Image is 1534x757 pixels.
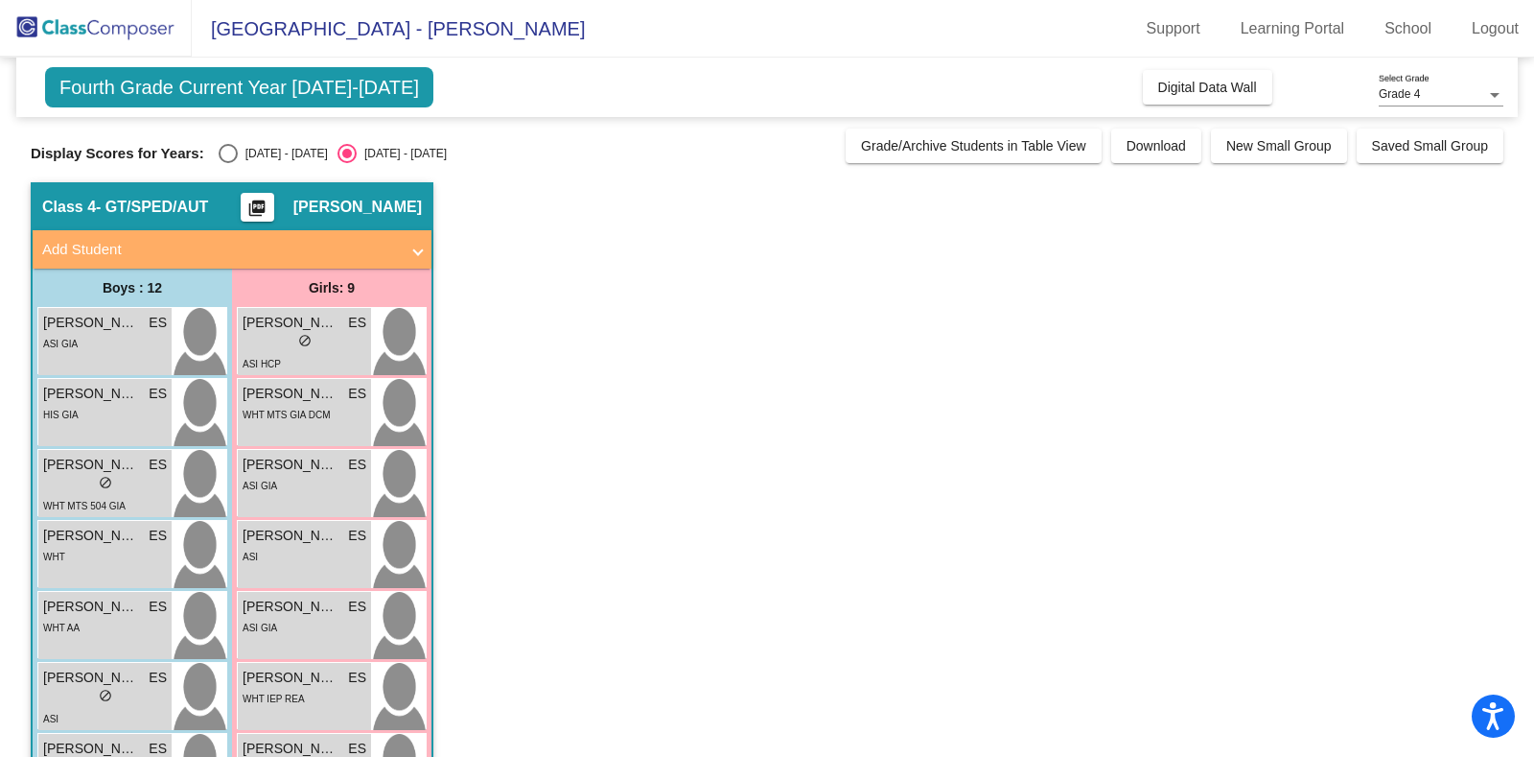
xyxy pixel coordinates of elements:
a: Support [1131,13,1216,44]
mat-expansion-panel-header: Add Student [33,230,431,269]
span: ES [348,597,366,617]
span: [PERSON_NAME] [293,198,422,217]
span: [PERSON_NAME] [43,668,139,688]
span: ES [149,455,167,475]
span: [PERSON_NAME] [43,455,139,475]
span: Fourth Grade Current Year [DATE]-[DATE] [45,67,433,107]
button: New Small Group [1211,129,1347,163]
span: ES [348,313,366,333]
span: ASI GIA [243,481,277,491]
button: Print Students Details [241,193,274,222]
span: [PERSON_NAME] [43,313,139,333]
mat-radio-group: Select an option [219,144,447,163]
span: HIS GIA [43,410,79,420]
div: Boys : 12 [33,269,232,307]
span: WHT [43,552,65,562]
span: ES [348,526,366,546]
span: - GT/SPED/AUT [96,198,208,217]
mat-icon: picture_as_pdf [245,199,268,225]
span: [PERSON_NAME] [243,526,338,546]
span: ES [149,597,167,617]
button: Digital Data Wall [1143,70,1272,105]
div: [DATE] - [DATE] [357,145,447,162]
button: Download [1111,129,1201,163]
span: ASI GIA [43,339,78,349]
span: ASI GIA [243,623,277,633]
a: Learning Portal [1225,13,1360,44]
span: ES [348,384,366,404]
button: Grade/Archive Students in Table View [846,129,1102,163]
span: WHT MTS GIA DCM [243,410,330,420]
button: Saved Small Group [1357,129,1503,163]
div: Girls: 9 [232,269,431,307]
span: ES [348,455,366,475]
span: do_not_disturb_alt [99,476,112,489]
a: School [1369,13,1447,44]
span: WHT IEP REA [243,694,305,704]
a: Logout [1456,13,1534,44]
span: ES [149,526,167,546]
span: WHT MTS 504 GIA [43,501,126,511]
span: Display Scores for Years: [31,145,204,162]
span: WHT AA [43,623,80,633]
span: Download [1127,138,1186,154]
mat-panel-title: Add Student [42,239,399,261]
span: Grade/Archive Students in Table View [861,138,1086,154]
span: ES [149,384,167,404]
span: New Small Group [1226,138,1332,154]
span: ASI [43,714,58,724]
span: Saved Small Group [1372,138,1488,154]
span: [GEOGRAPHIC_DATA] - [PERSON_NAME] [192,13,585,44]
span: do_not_disturb_alt [298,334,312,347]
span: [PERSON_NAME] [243,597,338,617]
span: [PERSON_NAME] [43,526,139,546]
span: do_not_disturb_alt [99,689,112,702]
span: ASI HCP [243,359,281,369]
span: [PERSON_NAME] [43,384,139,404]
span: [PERSON_NAME] [243,384,338,404]
span: [PERSON_NAME] [43,597,139,617]
span: ES [149,313,167,333]
span: ES [149,668,167,688]
div: [DATE] - [DATE] [238,145,328,162]
span: Grade 4 [1379,87,1420,101]
span: [PERSON_NAME] [243,313,338,333]
span: Class 4 [42,198,96,217]
span: ASI [243,552,258,562]
span: ES [348,668,366,688]
span: [PERSON_NAME] [243,668,338,688]
span: [PERSON_NAME] [243,455,338,475]
span: Digital Data Wall [1158,80,1257,95]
